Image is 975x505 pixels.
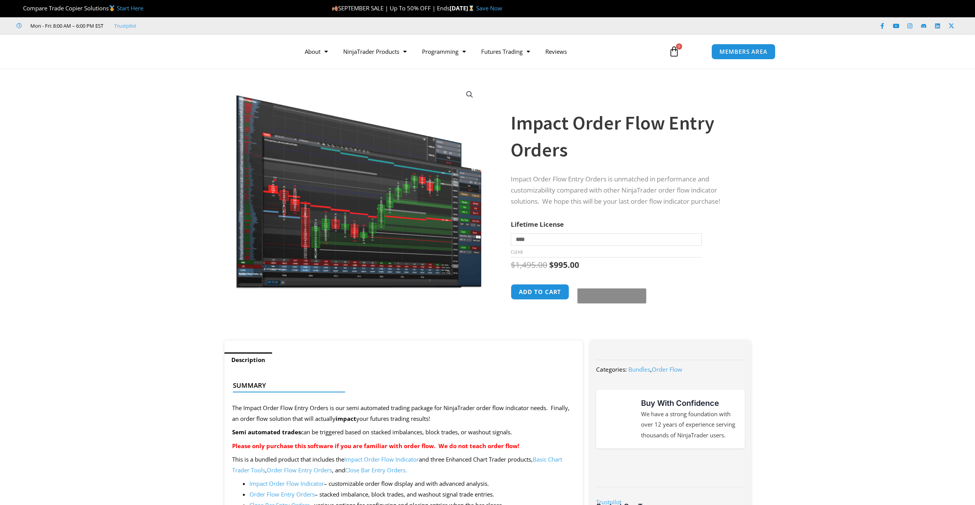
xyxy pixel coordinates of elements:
a: Close Bar Entry Orders [345,466,405,474]
a: Start Here [117,4,143,12]
a: About [297,43,336,60]
a: Order Flow Entry Orders [249,490,315,498]
label: Lifetime License [511,220,564,229]
nav: Menu [297,43,660,60]
span: $ [549,259,554,270]
button: Buy with GPay [577,288,646,304]
li: – stacked imbalance, block trades, and washout signal trade entries. [249,489,575,500]
strong: Semi automated trades [232,428,301,436]
h1: Impact Order Flow Entry Orders [511,110,735,163]
p: Impact Order Flow Entry Orders is unmatched in performance and customizability compared with othe... [511,174,735,207]
img: 🏆 [17,5,23,11]
a: Trustpilot [114,21,136,30]
a: MEMBERS AREA [711,44,776,60]
strong: impact [336,415,356,422]
span: Categories: [596,365,627,373]
span: 0 [676,43,682,50]
span: Compare Trade Copier Solutions [17,4,143,12]
a: Futures Trading [473,43,538,60]
a: Save Now [476,4,502,12]
button: Add to cart [511,284,569,300]
span: , [628,365,682,373]
a: . [405,466,407,474]
img: 🥇 [109,5,115,11]
a: Clear options [511,249,523,255]
img: 🍂 [332,5,338,11]
a: Impact Order Flow Indicator [249,480,324,487]
strong: [DATE] [450,4,476,12]
strong: Please only purchase this software if you are familiar with order flow. We do not teach order flow! [232,442,519,450]
img: mark thumbs good 43913 | Affordable Indicators – NinjaTrader [604,405,631,433]
h4: Summary [233,382,568,389]
img: ⌛ [468,5,474,11]
span: MEMBERS AREA [719,49,767,55]
a: Order Flow Entry Orders [267,466,332,474]
a: Programming [414,43,473,60]
span: Mon - Fri: 8:00 AM – 6:00 PM EST [28,21,103,30]
h3: Buy With Confidence [641,397,737,409]
li: – customizable order flow display and with advanced analysis. [249,478,575,489]
a: Description [224,352,272,367]
a: Bundles [628,365,650,373]
img: NinjaTrader Wordmark color RGB | Affordable Indicators – NinjaTrader [613,461,728,475]
a: Impact Order Flow Indicator [344,455,419,463]
img: of4 [235,82,482,291]
a: Order Flow [652,365,682,373]
p: The Impact Order Flow Entry Orders is our semi automated trading package for NinjaTrader order fl... [232,403,575,424]
a: View full-screen image gallery [463,88,477,101]
span: SEPTEMBER SALE | Up To 50% OFF | Ends [332,4,450,12]
p: We have a strong foundation with over 12 years of experience serving thousands of NinjaTrader users. [641,409,737,441]
span: $ [511,259,515,270]
a: 0 [657,40,691,63]
img: LogoAI | Affordable Indicators – NinjaTrader [199,38,282,65]
bdi: 1,495.00 [511,259,547,270]
a: Reviews [538,43,575,60]
p: This is a bundled product that includes the and three Enhanced Chart Trader products, , , and [232,454,575,476]
a: NinjaTrader Products [336,43,414,60]
p: can be triggered based on stacked imbalances, block trades, or washout signals. [232,427,575,438]
a: Basic Chart Trader Tools [232,455,562,474]
bdi: 995.00 [549,259,579,270]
